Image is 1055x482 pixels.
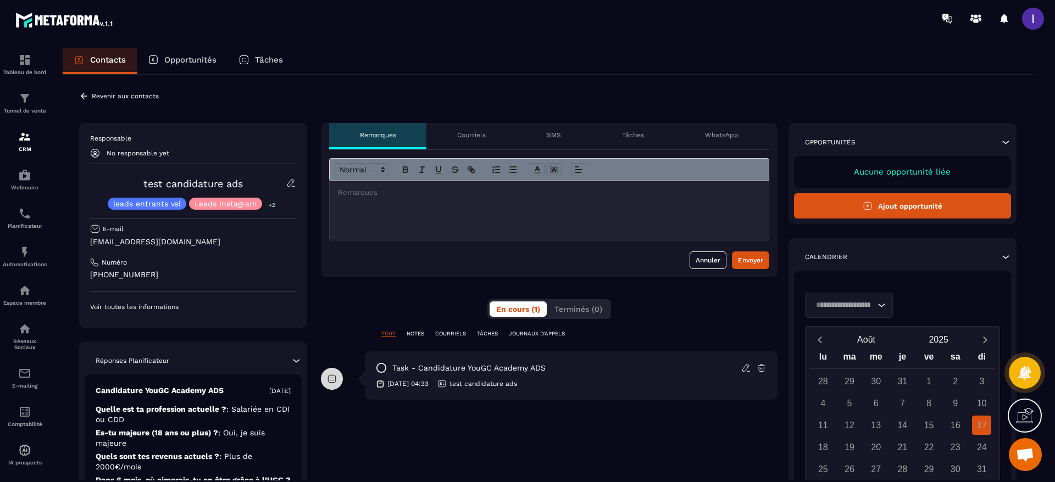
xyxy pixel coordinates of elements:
[137,48,227,74] a: Opportunités
[867,372,886,391] div: 30
[867,394,886,413] div: 6
[554,305,602,313] span: Terminés (0)
[449,379,517,388] p: test candidature ads
[509,330,565,338] p: JOURNAUX D'APPELS
[18,92,31,105] img: formation
[915,349,942,368] div: ve
[902,330,975,349] button: Open years overlay
[946,394,965,413] div: 9
[90,55,126,65] p: Contacts
[812,299,875,311] input: Search for option
[392,363,546,373] p: task - Candidature YouGC Academy ADS
[840,372,859,391] div: 29
[3,358,47,397] a: emailemailE-mailing
[3,314,47,358] a: social-networksocial-networkRéseaux Sociaux
[90,270,296,280] p: [PHONE_NUMBER]
[3,397,47,435] a: accountantaccountantComptabilité
[969,349,995,368] div: di
[3,300,47,306] p: Espace membre
[794,193,1011,218] button: Ajout opportunité
[738,255,763,266] div: Envoyer
[810,372,995,479] div: Calendar days
[490,301,547,317] button: En cours (1)
[893,438,912,457] div: 21
[102,258,127,267] p: Numéro
[255,55,283,65] p: Tâches
[103,225,124,233] p: E-mail
[1009,438,1042,471] a: Ouvrir le chat
[360,131,396,139] p: Remarques
[90,237,296,247] p: [EMAIL_ADDRESS][DOMAIN_NAME]
[18,405,31,418] img: accountant
[889,349,915,368] div: je
[946,438,965,457] div: 23
[90,134,296,143] p: Responsable
[3,184,47,190] p: Webinaire
[548,301,609,317] button: Terminés (0)
[90,302,296,311] p: Voir toutes les informations
[840,416,859,435] div: 12
[810,332,830,347] button: Previous month
[732,251,769,269] button: Envoyer
[477,330,498,338] p: TÂCHES
[830,330,903,349] button: Open months overlay
[867,459,886,479] div: 27
[3,261,47,267] p: Automatisations
[810,349,995,479] div: Calendar wrapper
[3,69,47,75] p: Tableau de bord
[63,48,137,74] a: Contacts
[547,131,561,139] p: SMS
[813,394,832,413] div: 4
[457,131,486,139] p: Courriels
[690,251,726,269] button: Annuler
[972,438,991,457] div: 24
[972,394,991,413] div: 10
[3,83,47,122] a: formationformationTunnel de vente
[946,372,965,391] div: 2
[18,284,31,297] img: automations
[92,92,159,100] p: Revenir aux contacts
[805,253,847,261] p: Calendrier
[813,438,832,457] div: 18
[3,338,47,350] p: Réseaux Sociaux
[96,385,224,396] p: Candidature YouGC Academy ADS
[435,330,466,338] p: COURRIELS
[919,459,939,479] div: 29
[893,459,912,479] div: 28
[805,138,856,147] p: Opportunités
[496,305,540,313] span: En cours (1)
[946,416,965,435] div: 16
[942,349,969,368] div: sa
[867,416,886,435] div: 13
[919,438,939,457] div: 22
[893,394,912,413] div: 7
[805,293,893,318] div: Search for option
[96,356,169,365] p: Réponses Planificateur
[863,349,889,368] div: me
[96,428,291,449] p: Es-tu majeure (18 ans ou plus) ?
[705,131,738,139] p: WhatsApp
[96,404,291,425] p: Quelle est ta profession actuelle ?
[972,416,991,435] div: 17
[387,379,429,388] p: [DATE] 04:33
[3,421,47,427] p: Comptabilité
[107,149,169,157] p: No responsable yet
[3,276,47,314] a: automationsautomationsEspace membre
[3,237,47,276] a: automationsautomationsAutomatisations
[893,372,912,391] div: 31
[96,451,291,472] p: Quels sont tes revenus actuels ?
[840,438,859,457] div: 19
[3,45,47,83] a: formationformationTableau de bord
[840,459,859,479] div: 26
[3,199,47,237] a: schedulerschedulerPlanificateur
[18,367,31,380] img: email
[3,223,47,229] p: Planificateur
[919,372,939,391] div: 1
[227,48,294,74] a: Tâches
[265,199,279,211] p: +2
[143,178,243,189] a: test candidature ads
[893,416,912,435] div: 14
[269,386,291,395] p: [DATE]
[18,207,31,220] img: scheduler
[813,459,832,479] div: 25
